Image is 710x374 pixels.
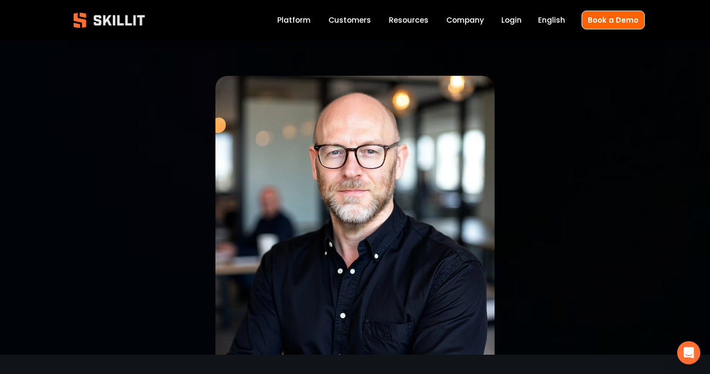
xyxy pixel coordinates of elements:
div: language picker [538,14,565,27]
a: folder dropdown [389,14,428,27]
a: Book a Demo [582,11,645,29]
span: English [538,14,565,26]
a: Customers [328,14,371,27]
a: Platform [277,14,311,27]
a: Company [446,14,484,27]
span: Resources [389,14,428,26]
img: Skillit [65,6,153,35]
div: Open Intercom Messenger [677,341,700,364]
a: Login [501,14,522,27]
